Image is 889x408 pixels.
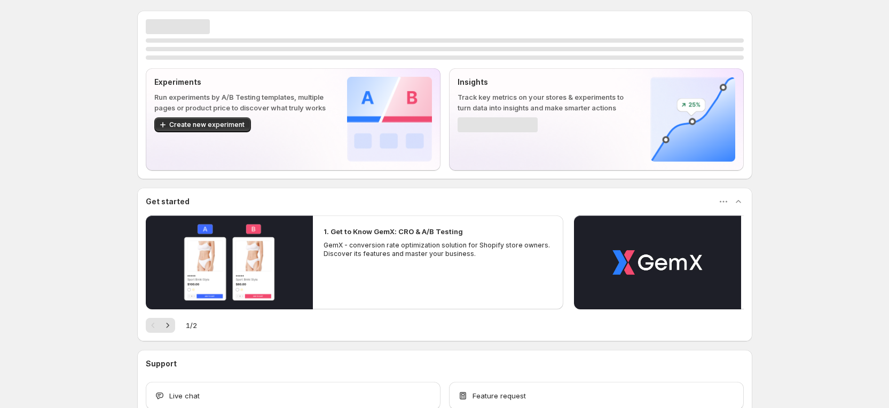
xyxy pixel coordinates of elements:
p: Track key metrics on your stores & experiments to turn data into insights and make smarter actions [458,92,633,113]
img: Insights [650,77,735,162]
img: Experiments [347,77,432,162]
h2: 1. Get to Know GemX: CRO & A/B Testing [324,226,463,237]
p: Run experiments by A/B Testing templates, multiple pages or product price to discover what truly ... [154,92,330,113]
p: Insights [458,77,633,87]
p: GemX - conversion rate optimization solution for Shopify store owners. Discover its features and ... [324,241,553,258]
span: Feature request [473,390,526,401]
span: 1 / 2 [186,320,197,331]
nav: Pagination [146,318,175,333]
span: Create new experiment [169,121,245,129]
button: Next [160,318,175,333]
button: Create new experiment [154,117,251,132]
h3: Get started [146,196,190,207]
span: Live chat [169,390,200,401]
p: Experiments [154,77,330,87]
button: Play video [146,215,313,309]
button: Play video [574,215,741,309]
h3: Support [146,358,177,369]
